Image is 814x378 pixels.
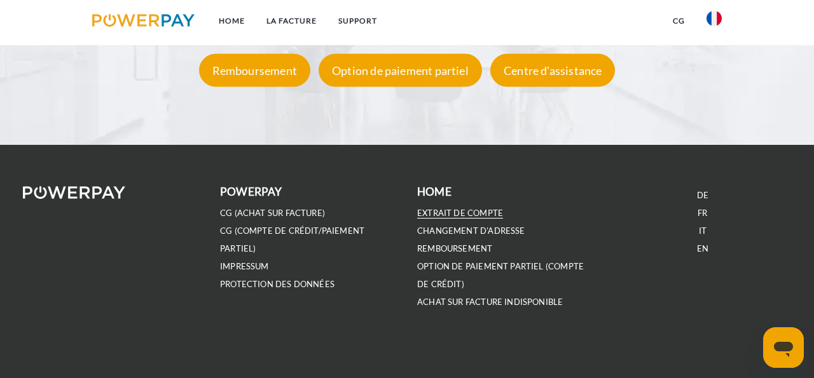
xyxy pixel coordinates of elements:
a: ACHAT SUR FACTURE INDISPONIBLE [417,297,563,307]
a: LA FACTURE [256,10,328,32]
a: CG (achat sur facture) [220,208,325,219]
img: fr [707,11,722,26]
a: Option de paiement partiel [315,63,485,77]
a: EXTRAIT DE COMPTE [417,208,503,219]
a: CG (Compte de crédit/paiement partiel) [220,226,364,254]
a: REMBOURSEMENT [417,243,492,254]
img: logo-powerpay-white.svg [23,186,125,199]
div: Remboursement [199,53,310,86]
a: Remboursement [196,63,314,77]
b: Home [417,185,452,198]
a: Home [208,10,256,32]
a: IT [699,226,707,236]
b: POWERPAY [220,185,282,198]
a: Changement d'adresse [417,226,525,236]
a: Centre d'assistance [487,63,618,77]
a: PROTECTION DES DONNÉES [220,279,335,290]
a: FR [698,208,707,219]
a: OPTION DE PAIEMENT PARTIEL (Compte de crédit) [417,261,584,290]
div: Centre d'assistance [490,53,615,86]
img: logo-powerpay.svg [92,14,195,27]
a: CG [662,10,696,32]
div: Option de paiement partiel [319,53,482,86]
a: DE [697,190,708,201]
a: IMPRESSUM [220,261,269,272]
a: EN [697,243,708,254]
a: Support [328,10,388,32]
iframe: Bouton de lancement de la fenêtre de messagerie [763,327,804,368]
